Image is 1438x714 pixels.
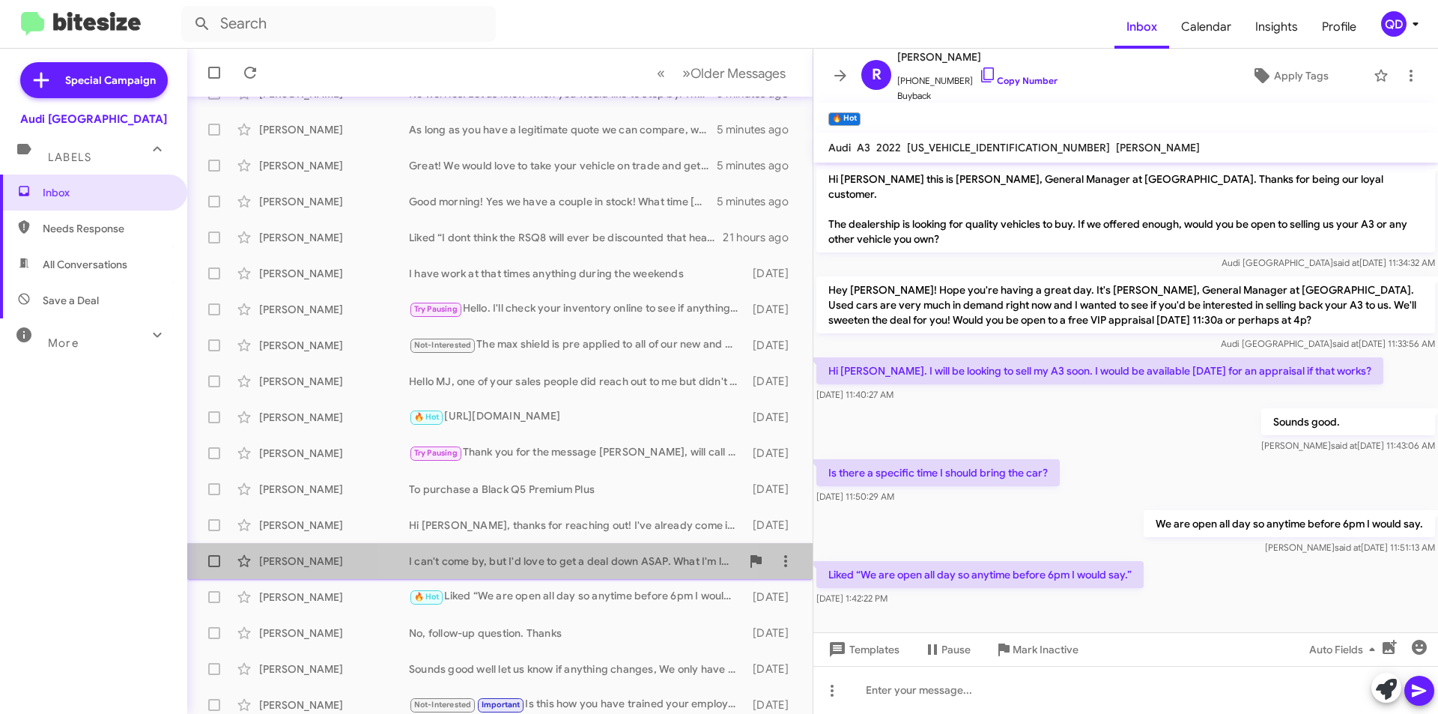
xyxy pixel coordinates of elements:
span: Special Campaign [65,73,156,88]
a: Inbox [1114,5,1169,49]
div: [PERSON_NAME] [259,266,409,281]
div: The max shield is pre applied to all of our new and pre-owned cars but congrats on your new car [409,336,745,354]
span: [PERSON_NAME] [1116,141,1200,154]
a: Insights [1243,5,1310,49]
div: [PERSON_NAME] [259,230,409,245]
div: [PERSON_NAME] [259,338,409,353]
input: Search [181,6,496,42]
div: Thank you for the message [PERSON_NAME], will call when we ready. Busy this week . Thanks in advance [409,444,745,462]
div: Hi [PERSON_NAME], thanks for reaching out! I've already come in and checked out the car. I'm curr... [409,518,745,533]
div: [PERSON_NAME] [259,626,409,641]
span: Important [482,700,521,710]
button: Auto Fields [1297,636,1393,663]
div: [PERSON_NAME] [259,554,409,569]
span: said at [1332,338,1359,349]
span: [DATE] 11:50:29 AM [816,491,894,502]
div: [DATE] [745,338,801,353]
span: » [682,64,691,82]
button: Apply Tags [1213,62,1366,89]
div: Is this how you have trained your employees to treat customers? [409,696,745,713]
span: R [872,63,882,87]
span: [PHONE_NUMBER] [897,66,1058,88]
div: [PERSON_NAME] [259,302,409,317]
span: Not-Interested [414,700,472,710]
div: [DATE] [745,374,801,389]
span: [DATE] 11:40:27 AM [816,389,894,400]
a: Profile [1310,5,1368,49]
button: Mark Inactive [983,636,1090,663]
div: [PERSON_NAME] [259,482,409,497]
span: said at [1333,257,1359,268]
button: QD [1368,11,1422,37]
div: 5 minutes ago [717,194,801,209]
div: I can't come by, but I'd love to get a deal down ASAP. What I'm looking for is a three-year lease... [409,554,741,569]
div: [DATE] [745,482,801,497]
div: [PERSON_NAME] [259,662,409,677]
div: QD [1381,11,1407,37]
div: Hello. I'll check your inventory online to see if anything that interests me and the price in my ... [409,300,745,318]
p: Hi [PERSON_NAME] this is [PERSON_NAME], General Manager at [GEOGRAPHIC_DATA]. Thanks for being ou... [816,166,1435,252]
div: Liked “We are open all day so anytime before 6pm I would say.” [409,588,745,605]
small: 🔥 Hot [828,112,861,126]
div: Great! We would love to take your vehicle on trade and get you into a new vehicle. What time [DAT... [409,158,717,173]
div: [DATE] [745,518,801,533]
nav: Page navigation example [649,58,795,88]
span: More [48,336,79,350]
span: Save a Deal [43,293,99,308]
span: [DATE] 1:42:22 PM [816,593,888,604]
span: [PERSON_NAME] [DATE] 11:43:06 AM [1261,440,1435,451]
span: Auto Fields [1309,636,1381,663]
div: Liked “I dont think the RSQ8 will ever be discounted that heavily but congrats on your Porsche.” [409,230,723,245]
div: [DATE] [745,410,801,425]
button: Templates [813,636,911,663]
div: [DATE] [745,590,801,605]
span: Try Pausing [414,304,458,314]
div: To purchase a Black Q5 Premium Plus [409,482,745,497]
div: [PERSON_NAME] [259,374,409,389]
span: 🔥 Hot [414,412,440,422]
p: We are open all day so anytime before 6pm I would say. [1144,510,1435,537]
button: Next [673,58,795,88]
span: [PERSON_NAME] [DATE] 11:51:13 AM [1265,542,1435,553]
div: Good morning! Yes we have a couple in stock! What time [DATE] would you like to come in? [409,194,717,209]
div: Sounds good well let us know if anything changes, We only have a few weeks left to take advantage... [409,662,745,677]
a: Calendar [1169,5,1243,49]
span: Audi [GEOGRAPHIC_DATA] [DATE] 11:34:32 AM [1222,257,1435,268]
button: Pause [911,636,983,663]
div: [PERSON_NAME] [259,518,409,533]
span: Labels [48,151,91,164]
p: Hey [PERSON_NAME]! Hope you're having a great day. It's [PERSON_NAME], General Manager at [GEOGRA... [816,276,1435,333]
p: Is there a specific time I should bring the car? [816,459,1060,486]
span: said at [1331,440,1357,451]
span: Older Messages [691,65,786,82]
span: A3 [857,141,870,154]
span: « [657,64,665,82]
span: Buyback [897,88,1058,103]
span: [US_VEHICLE_IDENTIFICATION_NUMBER] [907,141,1110,154]
button: Previous [648,58,674,88]
p: Sounds good. [1261,408,1435,435]
a: Copy Number [979,75,1058,86]
span: Audi [828,141,851,154]
span: Needs Response [43,221,170,236]
span: Apply Tags [1274,62,1329,89]
div: [DATE] [745,266,801,281]
div: [PERSON_NAME] [259,590,409,605]
div: [URL][DOMAIN_NAME] [409,408,745,426]
div: [PERSON_NAME] [259,410,409,425]
div: [DATE] [745,662,801,677]
div: [PERSON_NAME] [259,446,409,461]
a: Special Campaign [20,62,168,98]
div: [PERSON_NAME] [259,158,409,173]
div: [PERSON_NAME] [259,194,409,209]
p: Hi [PERSON_NAME]. I will be looking to sell my A3 soon. I would be available [DATE] for an apprai... [816,357,1383,384]
div: [DATE] [745,626,801,641]
span: Templates [825,636,899,663]
div: 21 hours ago [723,230,801,245]
span: Pause [941,636,971,663]
div: 5 minutes ago [717,158,801,173]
